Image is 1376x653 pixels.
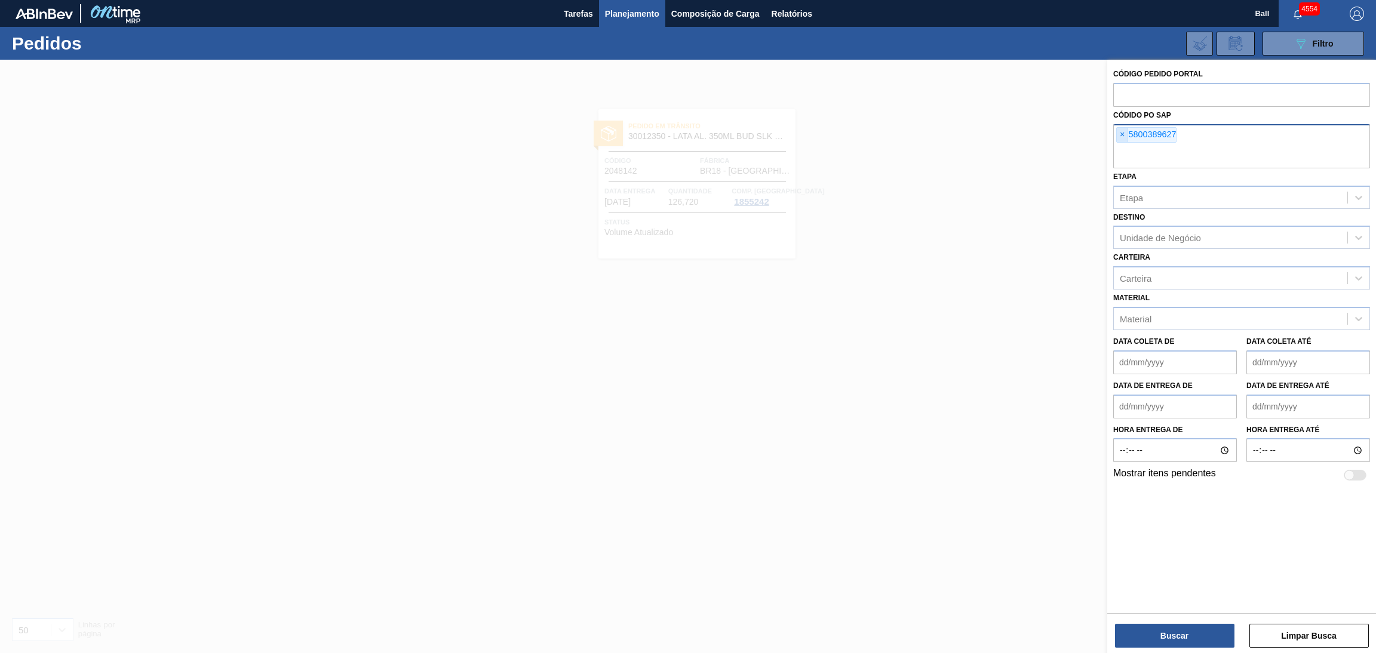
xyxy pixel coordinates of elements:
[1246,381,1329,390] label: Data de Entrega até
[1279,5,1317,22] button: Notificações
[772,7,812,21] span: Relatórios
[1186,32,1213,56] div: Importar Negociações dos Pedidos
[1217,32,1255,56] div: Solicitação de Revisão de Pedidos
[16,8,73,19] img: TNhmsLtSVTkK8tSr43FrP2fwEKptu5GPRR3wAAAABJRU5ErkJggg==
[1113,213,1145,221] label: Destino
[1263,32,1364,56] button: Filtro
[1246,337,1311,346] label: Data coleta até
[1113,468,1216,482] label: Mostrar itens pendentes
[1120,192,1143,202] div: Etapa
[1313,39,1334,48] span: Filtro
[1116,127,1177,143] div: 5800389627
[1120,313,1151,324] div: Material
[12,36,195,50] h1: Pedidos
[1246,350,1370,374] input: dd/mm/yyyy
[605,7,659,21] span: Planejamento
[1113,294,1150,302] label: Material
[1113,350,1237,374] input: dd/mm/yyyy
[1113,381,1193,390] label: Data de Entrega de
[1117,128,1128,142] span: ×
[1113,253,1150,261] label: Carteira
[671,7,760,21] span: Composição de Carga
[1350,7,1364,21] img: Logout
[1113,70,1203,78] label: Código Pedido Portal
[1246,395,1370,418] input: dd/mm/yyyy
[1246,421,1370,439] label: Hora entrega até
[564,7,593,21] span: Tarefas
[1113,421,1237,439] label: Hora entrega de
[1299,2,1320,16] span: 4554
[1113,111,1171,119] label: Códido PO SAP
[1113,337,1174,346] label: Data coleta de
[1120,233,1201,243] div: Unidade de Negócio
[1113,173,1137,181] label: Etapa
[1120,273,1151,284] div: Carteira
[1113,395,1237,418] input: dd/mm/yyyy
